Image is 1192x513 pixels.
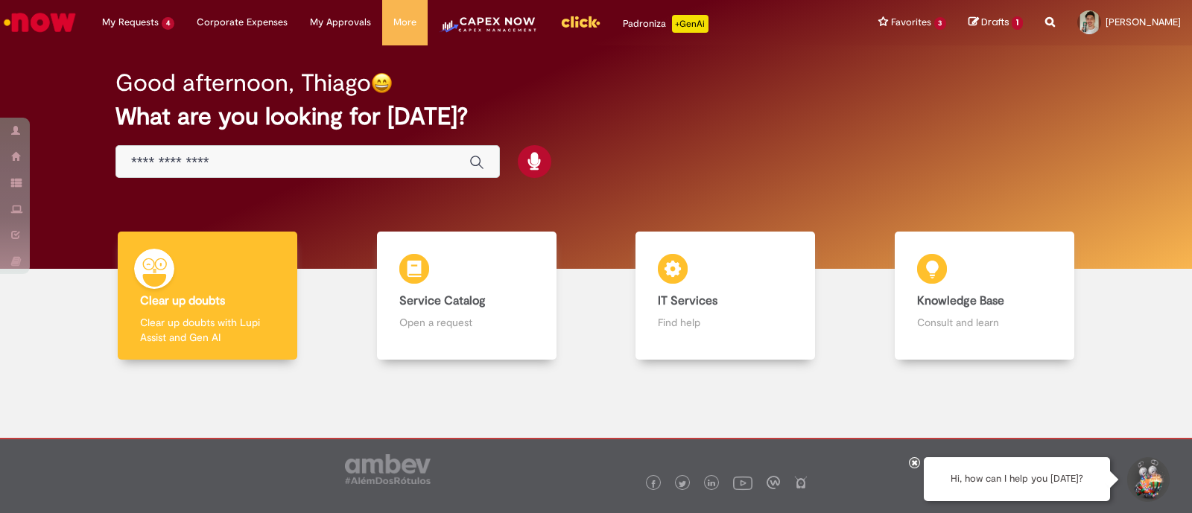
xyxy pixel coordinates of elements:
[917,315,1052,330] p: Consult and learn
[1106,16,1181,28] span: [PERSON_NAME]
[767,476,780,489] img: logo_footer_workplace.png
[310,15,371,30] span: My Approvals
[1,7,78,37] img: ServiceNow
[968,16,1023,30] a: Drafts
[140,293,225,308] b: Clear up doubts
[658,293,717,308] b: IT Services
[115,103,1077,130] h2: What are you looking for [DATE]?
[140,315,275,345] p: Clear up doubts with Lupi Assist and Gen AI
[345,454,431,484] img: logo_footer_ambev_rotulo_gray.png
[399,315,534,330] p: Open a request
[115,70,371,96] h2: Good afternoon, Thiago
[399,293,486,308] b: Service Catalog
[708,479,715,488] img: logo_footer_linkedin.png
[924,457,1110,501] div: Hi, how can I help you [DATE]?
[337,232,597,360] a: Service Catalog Open a request
[102,15,159,30] span: My Requests
[1012,16,1023,30] span: 1
[650,480,657,488] img: logo_footer_facebook.png
[934,17,947,30] span: 3
[658,315,793,330] p: Find help
[162,17,174,30] span: 4
[596,232,855,360] a: IT Services Find help
[891,15,931,30] span: Favorites
[1125,457,1170,502] button: Start Support Conversation
[197,15,288,30] span: Corporate Expenses
[393,15,416,30] span: More
[981,15,1009,29] span: Drafts
[78,232,337,360] a: Clear up doubts Clear up doubts with Lupi Assist and Gen AI
[733,473,752,492] img: logo_footer_youtube.png
[371,72,393,94] img: happy-face.png
[439,15,538,45] img: CapexLogo5.png
[917,293,1004,308] b: Knowledge Base
[623,15,708,33] div: Padroniza
[679,480,686,488] img: logo_footer_twitter.png
[672,15,708,33] p: +GenAi
[855,232,1115,360] a: Knowledge Base Consult and learn
[794,476,808,489] img: logo_footer_naosei.png
[560,10,600,33] img: click_logo_yellow_360x200.png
